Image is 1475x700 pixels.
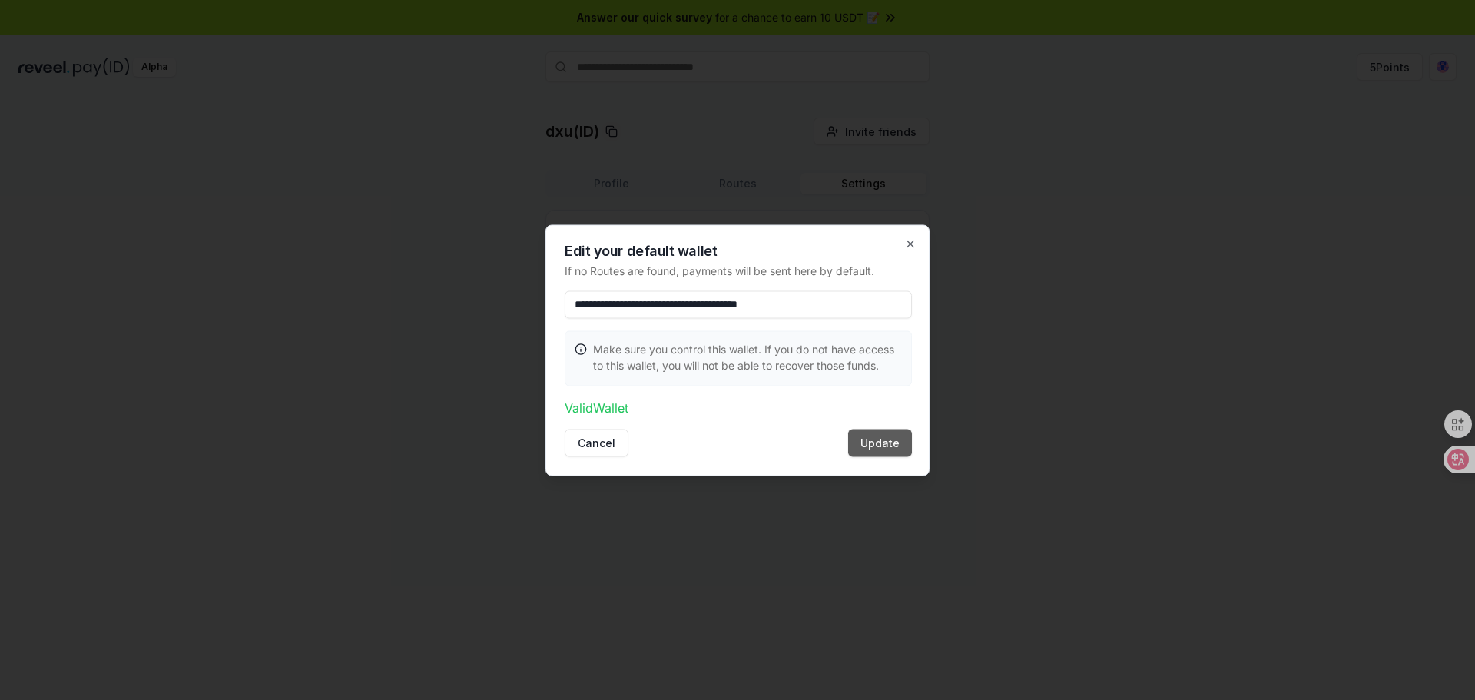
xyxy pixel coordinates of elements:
p: Make sure you control this wallet. If you do not have access to this wallet, you will not be able... [593,340,902,373]
button: Update [848,429,912,456]
p: Valid Wallet [565,398,912,416]
h2: Edit your default wallet [565,244,912,257]
p: If no Routes are found, payments will be sent here by default. [565,262,912,278]
button: Cancel [565,429,628,456]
